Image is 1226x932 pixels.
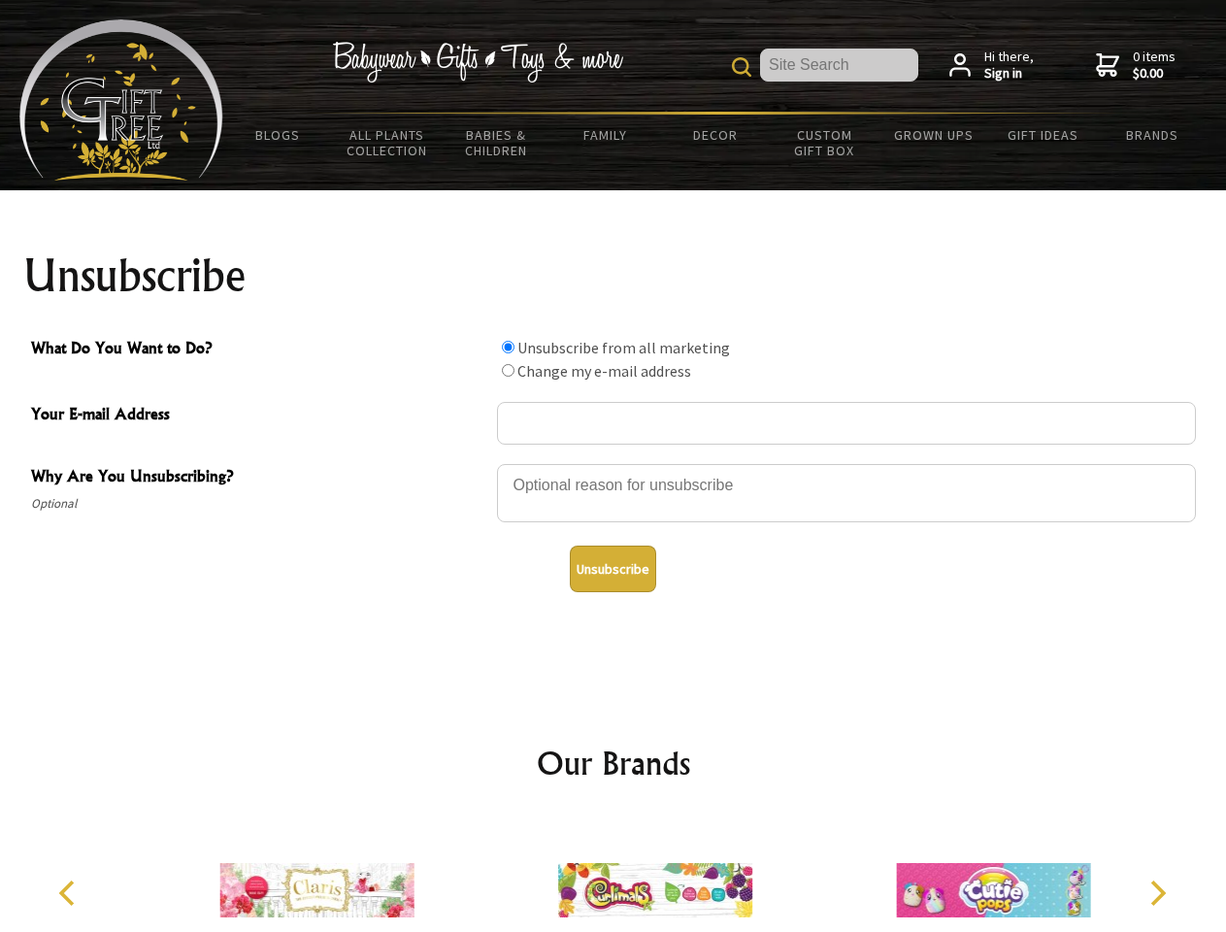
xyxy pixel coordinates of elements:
img: product search [732,57,751,77]
a: Hi there,Sign in [949,49,1034,83]
label: Unsubscribe from all marketing [517,338,730,357]
a: Custom Gift Box [770,115,879,171]
a: Babies & Children [442,115,551,171]
h2: Our Brands [39,740,1188,786]
input: Site Search [760,49,918,82]
button: Unsubscribe [570,546,656,592]
button: Next [1136,872,1178,915]
span: Why Are You Unsubscribing? [31,464,487,492]
span: Hi there, [984,49,1034,83]
a: Gift Ideas [988,115,1098,155]
a: BLOGS [223,115,333,155]
span: What Do You Want to Do? [31,336,487,364]
a: Grown Ups [878,115,988,155]
img: Babyware - Gifts - Toys and more... [19,19,223,181]
strong: Sign in [984,65,1034,83]
input: Your E-mail Address [497,402,1196,445]
label: Change my e-mail address [517,361,691,381]
a: All Plants Collection [333,115,443,171]
strong: $0.00 [1133,65,1176,83]
a: Family [551,115,661,155]
input: What Do You Want to Do? [502,341,514,353]
img: Babywear - Gifts - Toys & more [332,42,623,83]
span: Optional [31,492,487,516]
input: What Do You Want to Do? [502,364,514,377]
span: 0 items [1133,48,1176,83]
textarea: Why Are You Unsubscribing? [497,464,1196,522]
span: Your E-mail Address [31,402,487,430]
button: Previous [49,872,91,915]
h1: Unsubscribe [23,252,1204,299]
a: Brands [1098,115,1208,155]
a: Decor [660,115,770,155]
a: 0 items$0.00 [1096,49,1176,83]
